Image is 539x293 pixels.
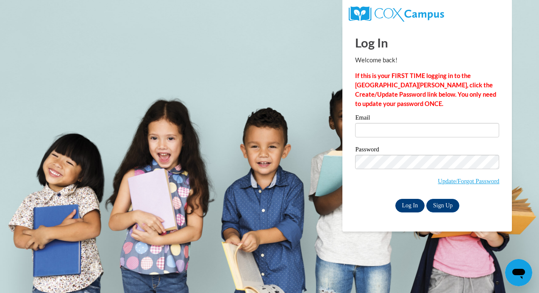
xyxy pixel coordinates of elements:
img: COX Campus [349,6,444,22]
a: Update/Forgot Password [438,178,499,184]
p: Welcome back! [355,56,499,65]
input: Log In [395,199,425,212]
label: Password [355,146,499,155]
label: Email [355,114,499,123]
strong: If this is your FIRST TIME logging in to the [GEOGRAPHIC_DATA][PERSON_NAME], click the Create/Upd... [355,72,496,107]
h1: Log In [355,34,499,51]
a: Sign Up [426,199,459,212]
iframe: Button to launch messaging window [505,259,532,286]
